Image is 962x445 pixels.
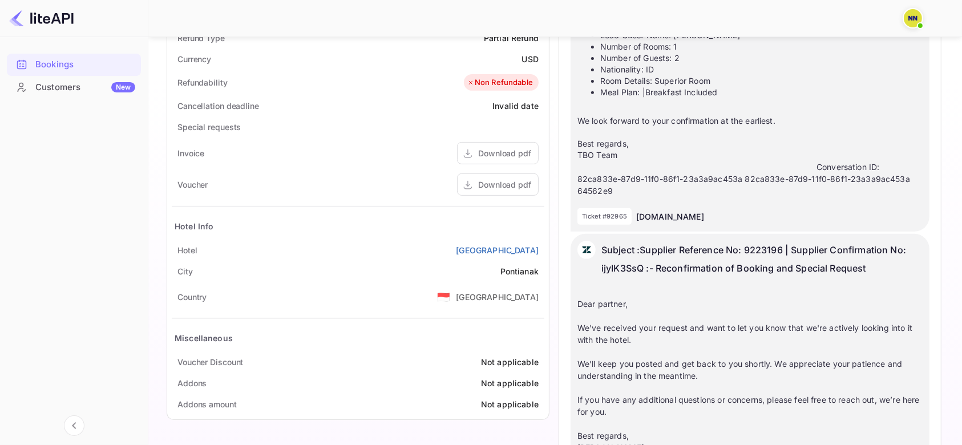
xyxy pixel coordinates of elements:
div: Not applicable [481,377,539,389]
li: Room Details: Superior Room [600,75,923,87]
div: Download pdf [478,147,531,159]
li: Meal Plan: |Breakfast Included [600,87,923,98]
li: Number of Rooms: 1 [600,41,923,52]
div: Bookings [35,58,135,71]
div: Pontianak [500,265,539,277]
p: [DOMAIN_NAME] [636,211,704,222]
img: N/A N/A [904,9,922,27]
div: Addons amount [177,398,237,410]
div: Not applicable [481,356,539,368]
div: Download pdf [478,179,531,191]
div: New [111,82,135,92]
button: Collapse navigation [64,415,84,436]
div: Addons [177,377,207,389]
div: Bookings [7,54,141,76]
span: United States [437,286,450,307]
a: [GEOGRAPHIC_DATA] [456,244,539,256]
li: Nationality: ID [600,64,923,75]
li: Number of Guests: 2 [600,52,923,64]
div: Refundability [177,76,228,88]
a: CustomersNew [7,76,141,98]
div: Special requests [177,121,241,133]
div: Not applicable [481,398,539,410]
div: Partial Refund [484,32,539,44]
div: Invalid date [492,100,539,112]
p: Subject : Supplier Reference No: 9223196 | Supplier Confirmation No: ijyIK3SsQ :- Reconfirmation ... [601,241,923,277]
div: Non Refundable [467,77,533,88]
a: Bookings [7,54,141,75]
div: Customers [35,81,135,94]
div: Currency [177,53,211,65]
div: City [177,265,193,277]
div: Refund Type [177,32,225,44]
div: Invoice [177,147,204,159]
img: LiteAPI logo [9,9,74,27]
div: Voucher Discount [177,356,243,368]
div: Hotel [177,244,197,256]
div: USD [522,53,539,65]
div: Miscellaneous [175,332,233,344]
img: AwvSTEc2VUhQAAAAAElFTkSuQmCC [577,241,596,259]
div: Voucher [177,179,208,191]
p: Ticket #92965 [582,212,627,221]
div: [GEOGRAPHIC_DATA] [456,291,539,303]
div: Cancellation deadline [177,100,259,112]
div: Hotel Info [175,220,214,232]
div: Country [177,291,207,303]
div: CustomersNew [7,76,141,99]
